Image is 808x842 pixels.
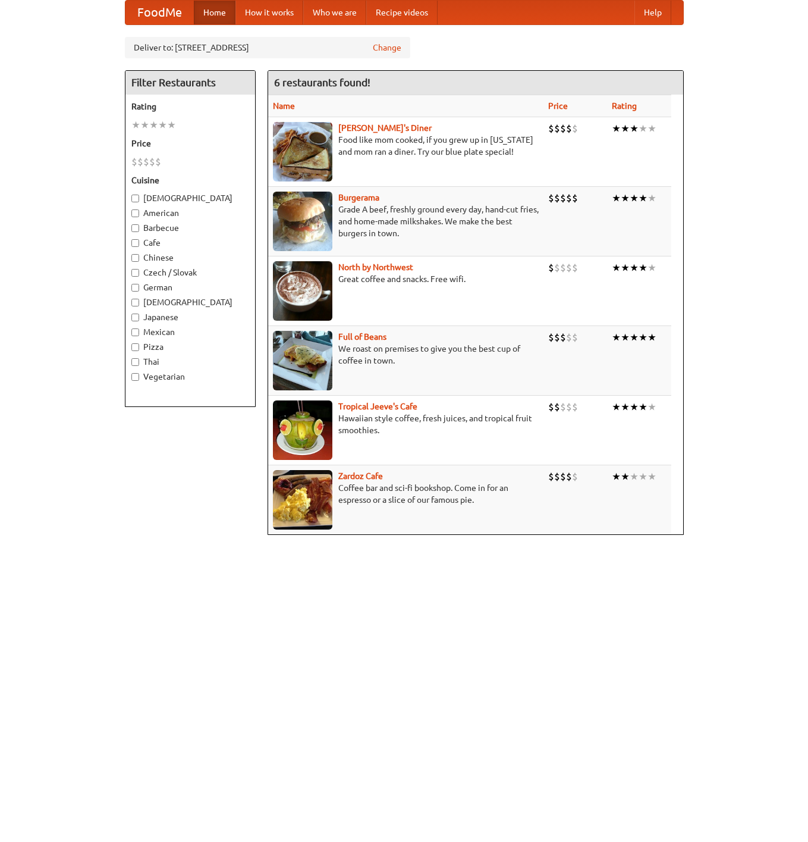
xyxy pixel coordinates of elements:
[235,1,303,24] a: How it works
[273,101,295,111] a: Name
[560,400,566,414] li: $
[338,402,417,411] a: Tropical Jeeve's Cafe
[131,314,139,321] input: Japanese
[131,239,139,247] input: Cafe
[125,37,410,58] div: Deliver to: [STREET_ADDRESS]
[273,122,332,181] img: sallys.jpg
[647,122,656,135] li: ★
[338,123,432,133] a: [PERSON_NAME]'s Diner
[560,470,566,483] li: $
[131,281,249,293] label: German
[621,192,630,205] li: ★
[548,400,554,414] li: $
[131,296,249,308] label: [DEMOGRAPHIC_DATA]
[131,341,249,353] label: Pizza
[131,192,249,204] label: [DEMOGRAPHIC_DATA]
[131,373,139,381] input: Vegetarian
[131,343,139,351] input: Pizza
[149,155,155,168] li: $
[621,470,630,483] li: ★
[274,77,370,88] ng-pluralize: 6 restaurants found!
[647,261,656,274] li: ★
[647,400,656,414] li: ★
[131,358,139,366] input: Thai
[137,155,143,168] li: $
[612,331,621,344] li: ★
[131,311,249,323] label: Japanese
[273,192,332,251] img: burgerama.jpg
[621,122,630,135] li: ★
[572,400,578,414] li: $
[373,42,401,54] a: Change
[131,328,139,336] input: Mexican
[560,122,566,135] li: $
[639,470,647,483] li: ★
[634,1,671,24] a: Help
[158,118,167,132] li: ★
[366,1,438,24] a: Recipe videos
[131,371,249,383] label: Vegetarian
[630,261,639,274] li: ★
[273,400,332,460] img: jeeves.jpg
[125,71,255,95] h4: Filter Restaurants
[612,261,621,274] li: ★
[548,122,554,135] li: $
[647,331,656,344] li: ★
[566,122,572,135] li: $
[548,261,554,274] li: $
[630,331,639,344] li: ★
[167,118,176,132] li: ★
[194,1,235,24] a: Home
[612,470,621,483] li: ★
[273,470,332,530] img: zardoz.jpg
[572,122,578,135] li: $
[273,412,539,436] p: Hawaiian style coffee, fresh juices, and tropical fruit smoothies.
[554,470,560,483] li: $
[131,269,139,277] input: Czech / Slovak
[131,267,249,278] label: Czech / Slovak
[303,1,366,24] a: Who we are
[621,331,630,344] li: ★
[131,101,249,112] h5: Rating
[131,174,249,186] h5: Cuisine
[338,262,413,272] a: North by Northwest
[566,331,572,344] li: $
[554,122,560,135] li: $
[560,331,566,344] li: $
[647,192,656,205] li: ★
[131,299,139,306] input: [DEMOGRAPHIC_DATA]
[572,470,578,483] li: $
[639,122,647,135] li: ★
[572,331,578,344] li: $
[630,122,639,135] li: ★
[155,155,161,168] li: $
[612,122,621,135] li: ★
[630,400,639,414] li: ★
[560,261,566,274] li: $
[273,134,539,158] p: Food like mom cooked, if you grew up in [US_STATE] and mom ran a diner. Try our blue plate special!
[338,332,386,342] a: Full of Beans
[131,224,139,232] input: Barbecue
[273,204,539,239] p: Grade A beef, freshly ground every day, hand-cut fries, and home-made milkshakes. We make the bes...
[630,470,639,483] li: ★
[566,470,572,483] li: $
[131,195,139,202] input: [DEMOGRAPHIC_DATA]
[647,470,656,483] li: ★
[639,400,647,414] li: ★
[639,192,647,205] li: ★
[131,207,249,219] label: American
[131,252,249,264] label: Chinese
[612,101,637,111] a: Rating
[131,356,249,368] label: Thai
[554,192,560,205] li: $
[560,192,566,205] li: $
[338,471,383,481] b: Zardoz Cafe
[612,192,621,205] li: ★
[566,192,572,205] li: $
[131,118,140,132] li: ★
[131,237,249,249] label: Cafe
[338,193,379,202] b: Burgerama
[273,331,332,390] img: beans.jpg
